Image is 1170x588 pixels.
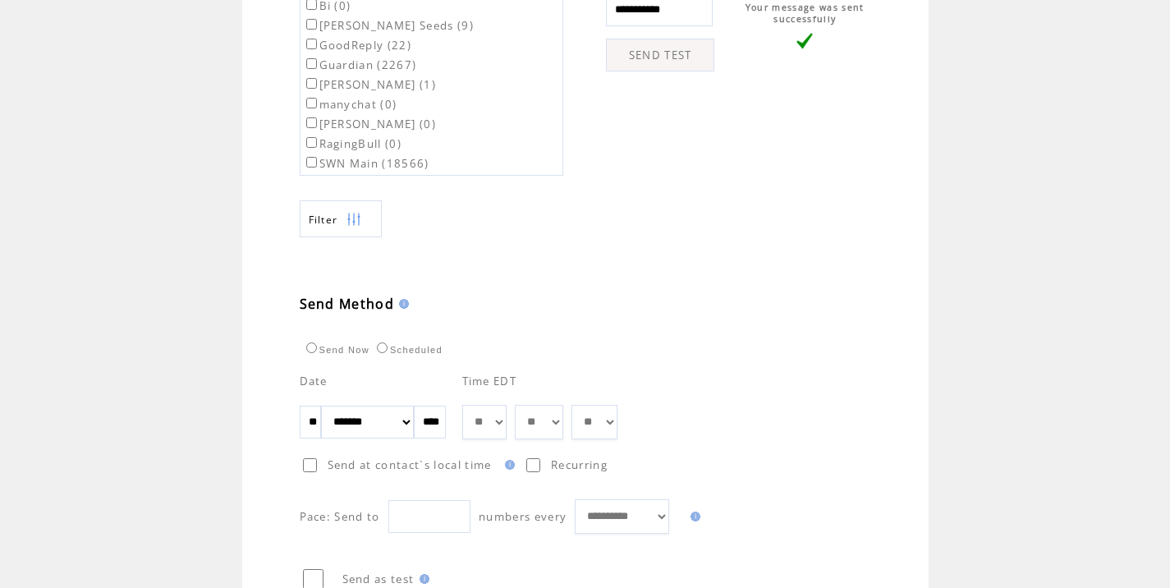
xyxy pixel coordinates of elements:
[306,58,317,69] input: Guardian (2267)
[415,574,429,584] img: help.gif
[306,39,317,49] input: GoodReply (22)
[342,572,415,586] span: Send as test
[302,345,369,355] label: Send Now
[300,295,395,313] span: Send Method
[300,200,382,237] a: Filter
[300,374,328,388] span: Date
[551,457,608,472] span: Recurring
[306,98,317,108] input: manychat (0)
[306,19,317,30] input: [PERSON_NAME] Seeds (9)
[303,77,437,92] label: [PERSON_NAME] (1)
[303,38,412,53] label: GoodReply (22)
[328,457,492,472] span: Send at contact`s local time
[306,117,317,128] input: [PERSON_NAME] (0)
[306,78,317,89] input: [PERSON_NAME] (1)
[306,137,317,148] input: RagingBull (0)
[306,342,317,353] input: Send Now
[500,460,515,470] img: help.gif
[796,33,813,49] img: vLarge.png
[303,156,429,171] label: SWN Main (18566)
[686,512,700,521] img: help.gif
[300,509,380,524] span: Pace: Send to
[606,39,714,71] a: SEND TEST
[303,136,402,151] label: RagingBull (0)
[303,117,437,131] label: [PERSON_NAME] (0)
[346,201,361,238] img: filters.png
[303,97,397,112] label: manychat (0)
[303,57,417,72] label: Guardian (2267)
[462,374,517,388] span: Time EDT
[309,213,338,227] span: Show filters
[746,2,865,25] span: Your message was sent successfully
[306,157,317,168] input: SWN Main (18566)
[479,509,567,524] span: numbers every
[377,342,388,353] input: Scheduled
[394,299,409,309] img: help.gif
[373,345,443,355] label: Scheduled
[303,18,475,33] label: [PERSON_NAME] Seeds (9)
